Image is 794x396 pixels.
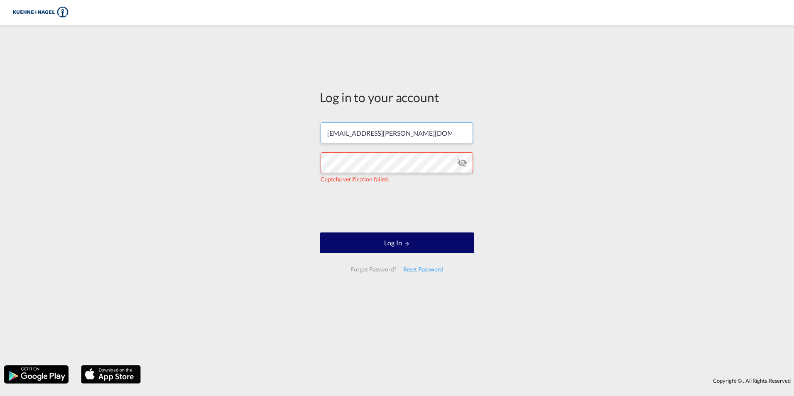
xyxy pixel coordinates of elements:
[80,364,142,384] img: apple.png
[12,3,69,22] img: 36441310f41511efafde313da40ec4a4.png
[334,192,460,224] iframe: reCAPTCHA
[347,262,399,277] div: Forgot Password?
[321,176,389,183] span: Captcha verification failed.
[145,374,794,388] div: Copyright © . All Rights Reserved
[457,158,467,168] md-icon: icon-eye-off
[320,88,474,106] div: Log in to your account
[321,122,473,143] input: Enter email/phone number
[320,232,474,253] button: LOGIN
[400,262,447,277] div: Reset Password
[3,364,69,384] img: google.png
